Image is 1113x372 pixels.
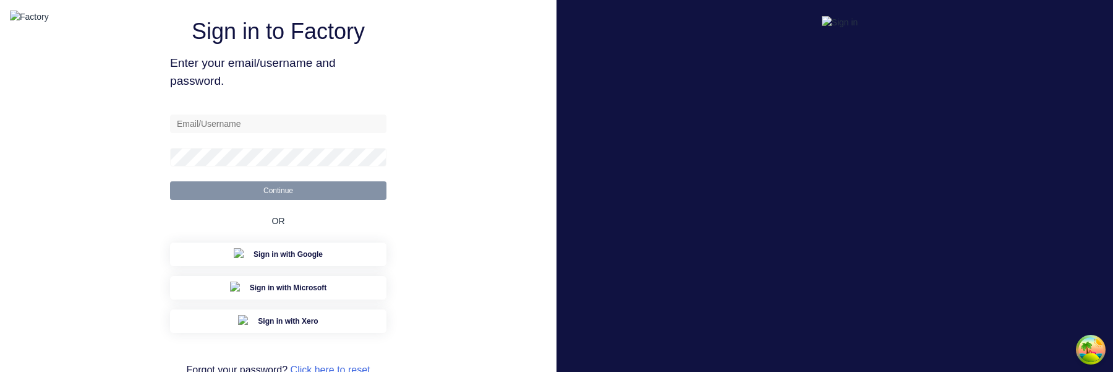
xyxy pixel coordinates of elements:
[250,282,327,293] span: Sign in with Microsoft
[10,11,49,24] img: Factory
[170,276,386,300] button: Microsoft Sign inSign in with Microsoft
[822,16,858,29] img: Sign in
[230,282,242,294] img: Microsoft Sign in
[170,115,386,133] input: Email/Username
[170,243,386,266] button: Google Sign inSign in with Google
[192,18,365,45] h1: Sign in to Factory
[1078,337,1103,362] button: Open Tanstack query devtools
[272,200,285,243] div: OR
[254,249,323,260] span: Sign in with Google
[238,315,250,327] img: Xero Sign in
[170,54,386,90] span: Enter your email/username and password.
[258,316,318,327] span: Sign in with Xero
[234,248,246,261] img: Google Sign in
[170,181,386,200] button: Continue
[170,309,386,333] button: Xero Sign inSign in with Xero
